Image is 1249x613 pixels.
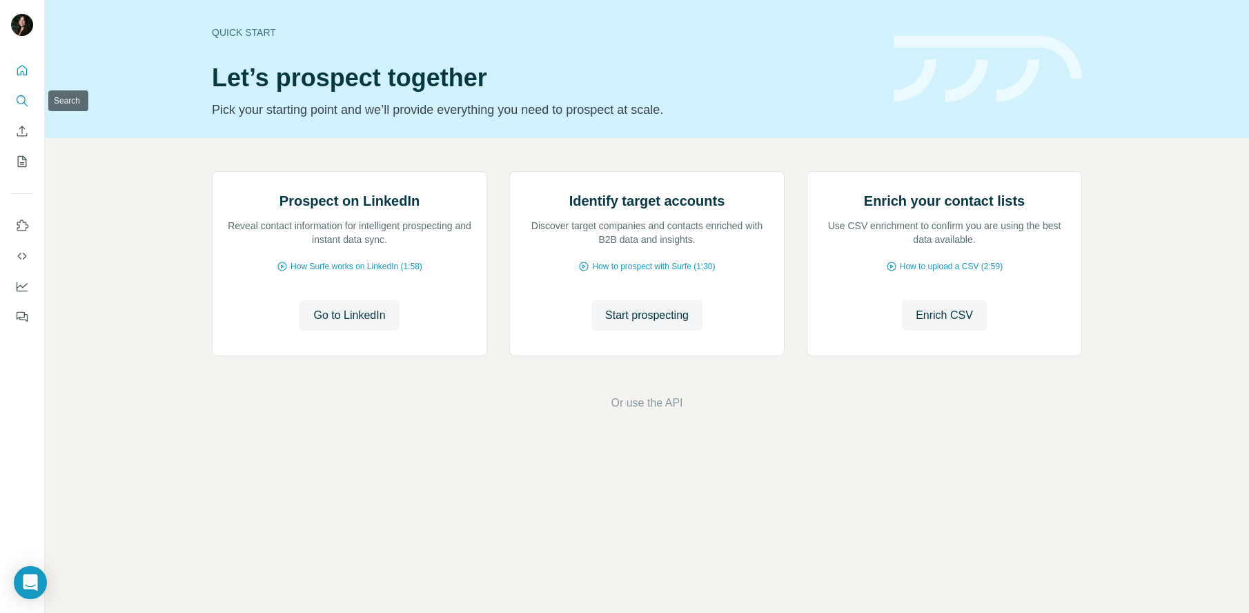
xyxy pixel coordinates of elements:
[900,260,1003,273] span: How to upload a CSV (2:59)
[894,36,1082,103] img: banner
[11,244,33,269] button: Use Surfe API
[611,395,682,411] button: Or use the API
[226,219,473,246] p: Reveal contact information for intelligent prospecting and instant data sync.
[11,149,33,174] button: My lists
[591,300,702,331] button: Start prospecting
[212,26,877,39] div: Quick start
[902,300,987,331] button: Enrich CSV
[821,219,1068,246] p: Use CSV enrichment to confirm you are using the best data available.
[212,64,877,92] h1: Let’s prospect together
[11,14,33,36] img: Avatar
[11,274,33,299] button: Dashboard
[11,58,33,83] button: Quick start
[524,219,770,246] p: Discover target companies and contacts enriched with B2B data and insights.
[313,307,385,324] span: Go to LinkedIn
[11,213,33,238] button: Use Surfe on LinkedIn
[605,307,689,324] span: Start prospecting
[279,191,420,211] h2: Prospect on LinkedIn
[299,300,399,331] button: Go to LinkedIn
[14,566,47,599] div: Open Intercom Messenger
[11,119,33,144] button: Enrich CSV
[212,100,877,119] p: Pick your starting point and we’ll provide everything you need to prospect at scale.
[569,191,725,211] h2: Identify target accounts
[916,307,973,324] span: Enrich CSV
[291,260,422,273] span: How Surfe works on LinkedIn (1:58)
[592,260,715,273] span: How to prospect with Surfe (1:30)
[864,191,1025,211] h2: Enrich your contact lists
[11,304,33,329] button: Feedback
[11,88,33,113] button: Search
